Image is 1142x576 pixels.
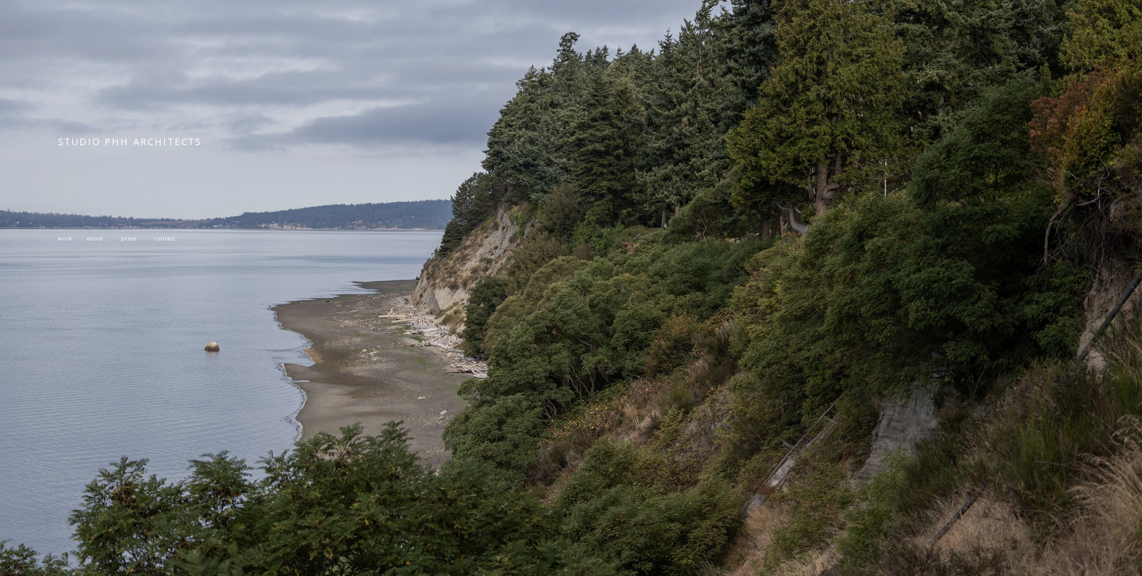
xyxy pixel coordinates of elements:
a: about [87,235,103,242]
a: press [121,235,137,242]
span: STUDIO PHH ARCHITECTS [58,135,202,148]
a: contact [155,235,175,242]
a: work [58,235,72,242]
